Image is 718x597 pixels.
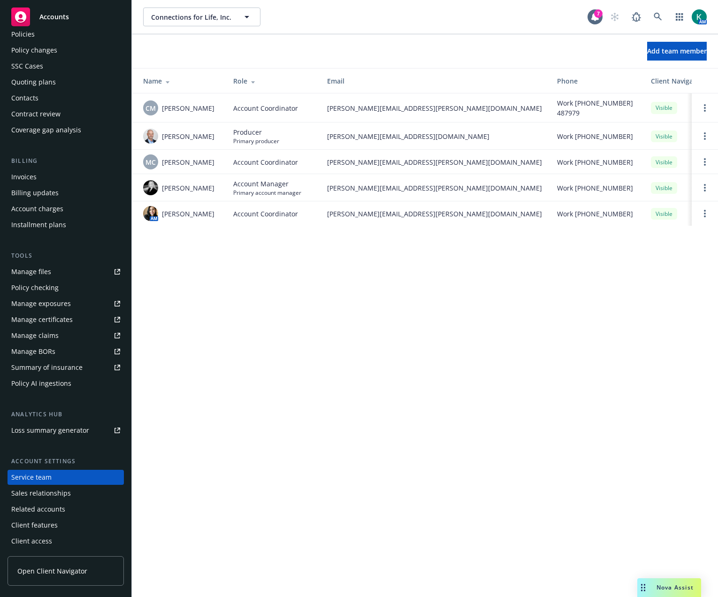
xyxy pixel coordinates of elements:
[651,102,677,114] div: Visible
[8,502,124,517] a: Related accounts
[11,59,43,74] div: SSC Cases
[8,296,124,311] a: Manage exposures
[8,185,124,200] a: Billing updates
[327,103,542,113] span: [PERSON_NAME][EMAIL_ADDRESS][PERSON_NAME][DOMAIN_NAME]
[699,102,710,114] a: Open options
[11,43,57,58] div: Policy changes
[327,209,542,219] span: [PERSON_NAME][EMAIL_ADDRESS][PERSON_NAME][DOMAIN_NAME]
[557,131,633,141] span: Work [PHONE_NUMBER]
[699,182,710,193] a: Open options
[8,280,124,295] a: Policy checking
[557,157,633,167] span: Work [PHONE_NUMBER]
[8,217,124,232] a: Installment plans
[594,9,603,18] div: 7
[647,42,707,61] button: Add team member
[11,534,52,549] div: Client access
[233,157,298,167] span: Account Coordinator
[162,183,214,193] span: [PERSON_NAME]
[162,103,214,113] span: [PERSON_NAME]
[11,376,71,391] div: Policy AI ingestions
[11,217,66,232] div: Installment plans
[143,206,158,221] img: photo
[327,157,542,167] span: [PERSON_NAME][EMAIL_ADDRESS][PERSON_NAME][DOMAIN_NAME]
[637,578,649,597] div: Drag to move
[233,137,279,145] span: Primary producer
[233,179,301,189] span: Account Manager
[699,156,710,168] a: Open options
[8,518,124,533] a: Client features
[651,208,677,220] div: Visible
[151,12,232,22] span: Connections for Life, Inc.
[11,470,52,485] div: Service team
[11,264,51,279] div: Manage files
[605,8,624,26] a: Start snowing
[8,534,124,549] a: Client access
[8,107,124,122] a: Contract review
[647,46,707,55] span: Add team member
[8,312,124,327] a: Manage certificates
[8,43,124,58] a: Policy changes
[8,156,124,166] div: Billing
[11,328,59,343] div: Manage claims
[143,76,218,86] div: Name
[8,122,124,138] a: Coverage gap analysis
[39,13,69,21] span: Accounts
[11,185,59,200] div: Billing updates
[8,423,124,438] a: Loss summary generator
[162,157,214,167] span: [PERSON_NAME]
[162,209,214,219] span: [PERSON_NAME]
[327,76,542,86] div: Email
[651,130,677,142] div: Visible
[627,8,646,26] a: Report a Bug
[11,122,81,138] div: Coverage gap analysis
[11,280,59,295] div: Policy checking
[8,59,124,74] a: SSC Cases
[651,182,677,194] div: Visible
[17,566,87,576] span: Open Client Navigator
[233,76,312,86] div: Role
[557,183,633,193] span: Work [PHONE_NUMBER]
[699,130,710,142] a: Open options
[11,201,63,216] div: Account charges
[8,360,124,375] a: Summary of insurance
[143,129,158,144] img: photo
[11,312,73,327] div: Manage certificates
[8,344,124,359] a: Manage BORs
[557,76,636,86] div: Phone
[11,91,38,106] div: Contacts
[11,75,56,90] div: Quoting plans
[11,169,37,184] div: Invoices
[8,251,124,260] div: Tools
[233,127,279,137] span: Producer
[8,486,124,501] a: Sales relationships
[637,578,701,597] button: Nova Assist
[649,8,667,26] a: Search
[11,107,61,122] div: Contract review
[670,8,689,26] a: Switch app
[233,209,298,219] span: Account Coordinator
[8,470,124,485] a: Service team
[145,103,156,113] span: CM
[8,201,124,216] a: Account charges
[692,9,707,24] img: photo
[11,360,83,375] div: Summary of insurance
[11,344,55,359] div: Manage BORs
[11,27,35,42] div: Policies
[143,180,158,195] img: photo
[699,208,710,219] a: Open options
[8,264,124,279] a: Manage files
[8,27,124,42] a: Policies
[8,75,124,90] a: Quoting plans
[11,486,71,501] div: Sales relationships
[8,410,124,419] div: Analytics hub
[162,131,214,141] span: [PERSON_NAME]
[233,103,298,113] span: Account Coordinator
[8,169,124,184] a: Invoices
[8,457,124,466] div: Account settings
[327,183,542,193] span: [PERSON_NAME][EMAIL_ADDRESS][PERSON_NAME][DOMAIN_NAME]
[651,156,677,168] div: Visible
[11,518,58,533] div: Client features
[143,8,260,26] button: Connections for Life, Inc.
[557,98,636,118] span: Work [PHONE_NUMBER] 487979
